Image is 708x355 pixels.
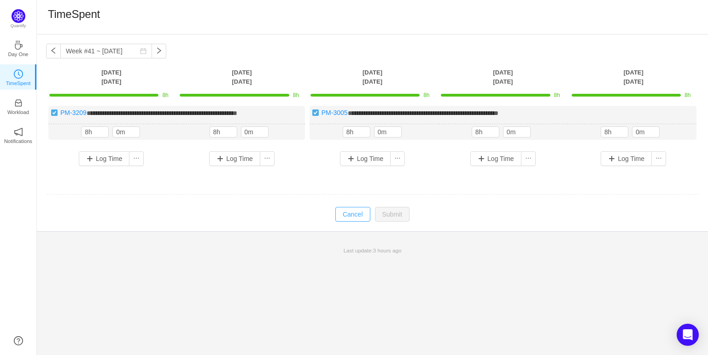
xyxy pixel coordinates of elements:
button: Log Time [340,151,391,166]
th: [DATE] [DATE] [568,68,699,86]
i: icon: notification [14,127,23,137]
button: Log Time [209,151,260,166]
button: icon: ellipsis [651,151,666,166]
button: icon: ellipsis [129,151,144,166]
a: PM-3209 [60,109,87,116]
span: 8h [554,92,560,98]
a: icon: inboxWorkload [14,101,23,110]
img: 10738 [312,109,319,116]
span: 8h [423,92,429,98]
button: icon: ellipsis [260,151,275,166]
span: 8h [293,92,299,98]
button: icon: left [46,44,61,58]
p: Day One [8,50,28,58]
a: icon: clock-circleTimeSpent [14,72,23,81]
h1: TimeSpent [48,7,100,21]
button: icon: right [152,44,166,58]
p: Quantify [11,23,26,29]
th: [DATE] [DATE] [46,68,176,86]
span: Last update: [344,247,402,253]
i: icon: coffee [14,40,23,50]
a: icon: question-circle [14,336,23,345]
img: 10738 [51,109,58,116]
p: TimeSpent [6,79,31,87]
button: icon: ellipsis [521,151,536,166]
button: Cancel [335,207,370,222]
i: icon: inbox [14,98,23,108]
button: Log Time [601,151,652,166]
a: icon: notificationNotifications [14,130,23,139]
button: Log Time [79,151,130,166]
div: Open Intercom Messenger [677,324,699,346]
input: Select a week [60,44,152,58]
a: icon: coffeeDay One [14,43,23,52]
p: Workload [7,108,29,116]
p: Notifications [4,137,32,145]
th: [DATE] [DATE] [438,68,568,86]
span: 8h [162,92,168,98]
span: 8h [685,92,690,98]
a: PM-3005 [322,109,348,116]
button: icon: ellipsis [390,151,405,166]
i: icon: clock-circle [14,69,23,79]
button: Submit [375,207,410,222]
img: Quantify [12,9,25,23]
button: Log Time [470,151,521,166]
th: [DATE] [DATE] [176,68,307,86]
i: icon: calendar [140,48,146,54]
span: 3 hours ago [373,247,402,253]
th: [DATE] [DATE] [307,68,438,86]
